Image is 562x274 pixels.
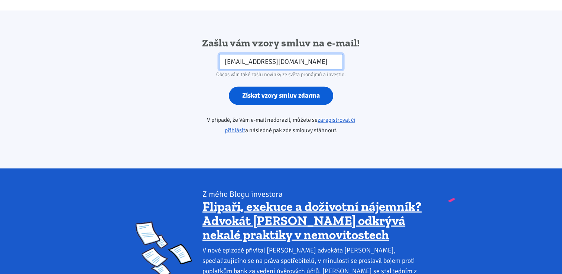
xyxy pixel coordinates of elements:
input: Zadejte váš e-mail [219,54,343,70]
a: Flipaři, exekuce a doživotní nájemník? Advokát [PERSON_NAME] odkrývá nekalé praktiky v nemovitostech [202,198,422,242]
input: Získat vzory smluv zdarma [229,87,333,105]
div: Z mého Blogu investora [202,189,426,199]
h2: Zašlu vám vzory smluv na e-mail! [186,36,376,50]
div: Občas vám také zašlu novinky ze světa pronájmů a investic. [186,69,376,80]
p: V případě, že Vám e-mail nedorazil, můžete se a následně pak zde smlouvy stáhnout. [186,115,376,136]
